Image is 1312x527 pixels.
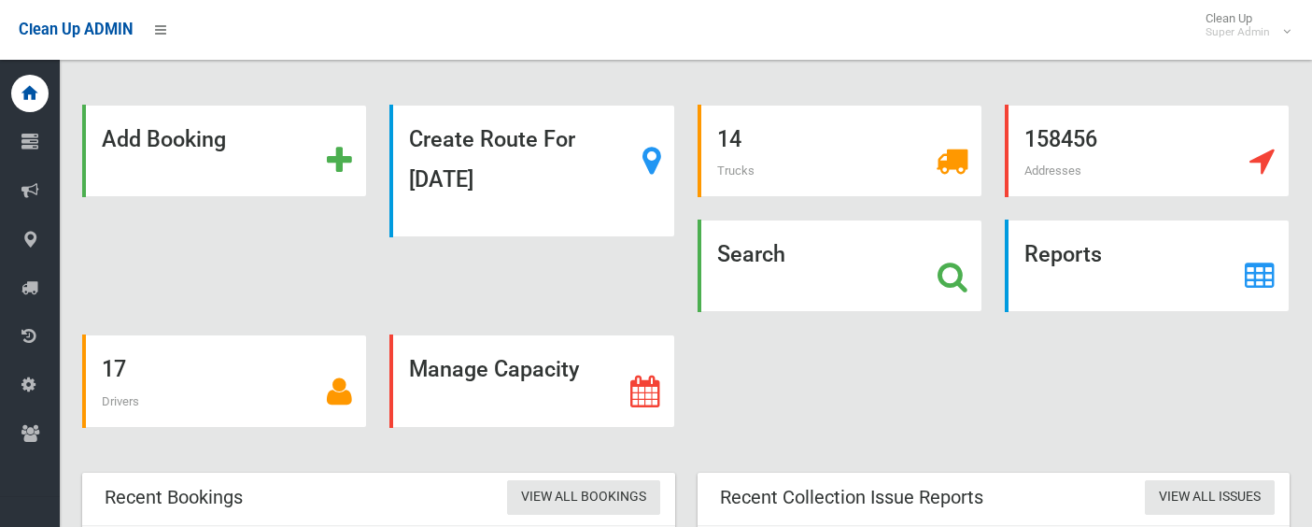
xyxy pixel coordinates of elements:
[1196,11,1289,39] span: Clean Up
[717,126,741,152] strong: 14
[389,105,674,237] a: Create Route For [DATE]
[82,479,265,516] header: Recent Bookings
[19,21,133,38] span: Clean Up ADMIN
[698,220,982,312] a: Search
[698,479,1006,516] header: Recent Collection Issue Reports
[1145,480,1275,515] a: View All Issues
[102,126,226,152] strong: Add Booking
[1005,105,1290,197] a: 158456 Addresses
[1024,126,1097,152] strong: 158456
[82,105,367,197] a: Add Booking
[102,394,139,408] span: Drivers
[717,241,785,267] strong: Search
[507,480,660,515] a: View All Bookings
[389,335,674,427] a: Manage Capacity
[102,356,126,382] strong: 17
[698,105,982,197] a: 14 Trucks
[1206,25,1270,39] small: Super Admin
[409,126,575,192] strong: Create Route For [DATE]
[1024,164,1081,178] span: Addresses
[717,164,755,178] span: Trucks
[409,356,579,382] strong: Manage Capacity
[1024,241,1102,267] strong: Reports
[82,335,367,427] a: 17 Drivers
[1005,220,1290,312] a: Reports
